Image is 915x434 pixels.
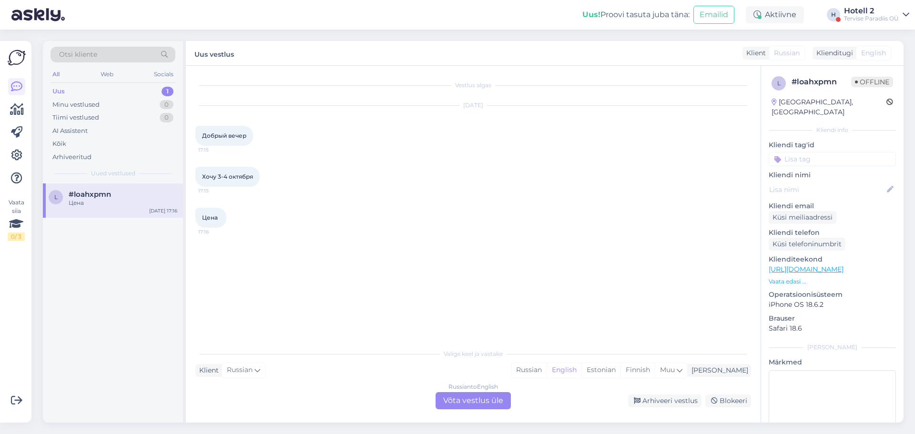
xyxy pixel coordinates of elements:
p: Kliendi tag'id [769,140,896,150]
div: H [827,8,840,21]
div: Tervise Paradiis OÜ [844,15,899,22]
div: Proovi tasuta juba täna: [582,9,690,20]
div: Tiimi vestlused [52,113,99,122]
span: Russian [774,48,800,58]
span: Russian [227,365,253,375]
div: [GEOGRAPHIC_DATA], [GEOGRAPHIC_DATA] [772,97,886,117]
p: Kliendi email [769,201,896,211]
div: All [51,68,61,81]
a: Hotell 2Tervise Paradiis OÜ [844,7,909,22]
span: 17:15 [198,187,234,194]
span: Otsi kliente [59,50,97,60]
div: Uus [52,87,65,96]
div: Võta vestlus üle [436,392,511,409]
p: Brauser [769,313,896,323]
div: Küsi telefoninumbrit [769,238,845,251]
div: 0 / 3 [8,232,25,241]
div: Vaata siia [8,198,25,241]
span: Цена [202,214,218,221]
input: Lisa tag [769,152,896,166]
div: Estonian [581,363,620,377]
div: Hotell 2 [844,7,899,15]
div: Valige keel ja vastake [195,350,751,358]
div: [PERSON_NAME] [688,365,748,375]
span: Offline [851,77,893,87]
div: # loahxpmn [792,76,851,88]
div: Klienditugi [813,48,853,58]
div: [DATE] 17:16 [149,207,177,214]
span: 17:15 [198,146,234,153]
span: Uued vestlused [91,169,135,178]
div: Socials [152,68,175,81]
div: Russian [511,363,547,377]
div: AI Assistent [52,126,88,136]
span: English [861,48,886,58]
p: Vaata edasi ... [769,277,896,286]
div: Klient [742,48,766,58]
p: iPhone OS 18.6.2 [769,300,896,310]
div: English [547,363,581,377]
div: Klient [195,365,219,375]
div: Russian to English [448,383,498,391]
a: [URL][DOMAIN_NAME] [769,265,844,273]
label: Uus vestlus [194,47,234,60]
div: 1 [162,87,173,96]
span: 17:16 [198,228,234,235]
p: Kliendi nimi [769,170,896,180]
span: Хочу 3-4 октября [202,173,253,180]
div: Kliendi info [769,126,896,134]
span: l [777,80,781,87]
span: l [54,193,58,201]
p: Klienditeekond [769,254,896,264]
img: Askly Logo [8,49,26,67]
div: Blokeeri [705,394,751,407]
p: Safari 18.6 [769,323,896,333]
div: Aktiivne [746,6,804,23]
input: Lisa nimi [769,184,885,195]
b: Uus! [582,10,600,19]
p: Märkmed [769,357,896,367]
p: Operatsioonisüsteem [769,290,896,300]
span: Добрый вечер [202,132,246,139]
div: Arhiveeri vestlus [628,394,701,407]
span: Muu [660,365,675,374]
div: Finnish [620,363,655,377]
div: Küsi meiliaadressi [769,211,836,224]
div: Kõik [52,139,66,149]
div: 0 [160,113,173,122]
div: Vestlus algas [195,81,751,90]
span: #loahxpmn [69,190,111,199]
button: Emailid [693,6,734,24]
div: Arhiveeritud [52,152,91,162]
p: Kliendi telefon [769,228,896,238]
div: Minu vestlused [52,100,100,110]
div: Web [99,68,115,81]
div: Цена [69,199,177,207]
div: [DATE] [195,101,751,110]
div: 0 [160,100,173,110]
div: [PERSON_NAME] [769,343,896,352]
